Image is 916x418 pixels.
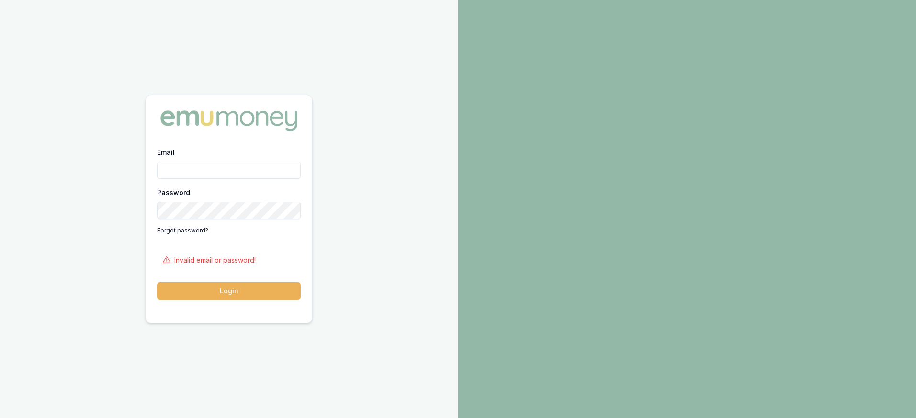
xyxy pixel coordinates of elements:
label: Password [157,188,190,197]
button: Login [157,282,301,300]
p: Invalid email or password! [174,255,256,265]
label: Email [157,148,175,156]
img: Emu Money [157,107,301,135]
a: Forgot password? [157,223,208,238]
